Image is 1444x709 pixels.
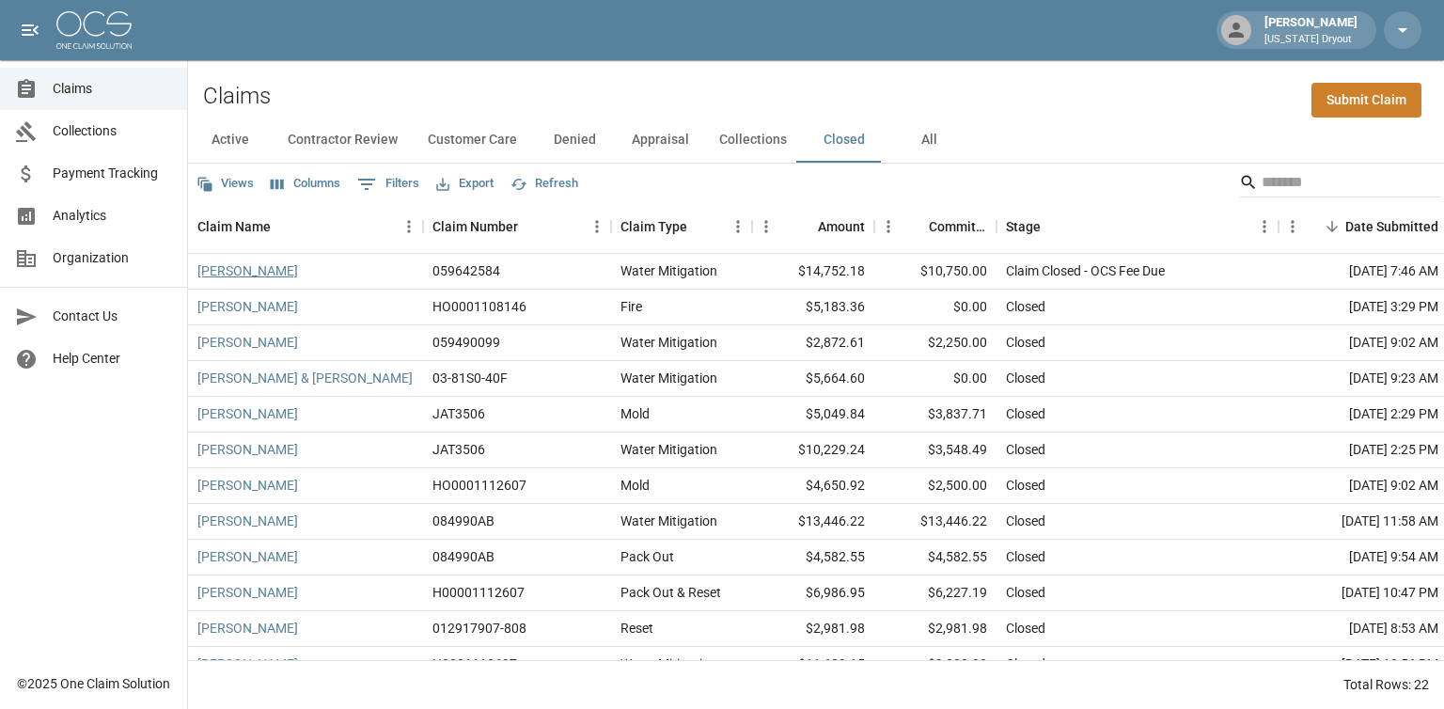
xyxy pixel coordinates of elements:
[432,440,485,459] div: JAT3506
[432,297,526,316] div: HO0001108146
[188,200,423,253] div: Claim Name
[395,213,423,241] button: Menu
[53,248,172,268] span: Organization
[197,476,298,495] a: [PERSON_NAME]
[432,476,526,495] div: HO0001112607
[1006,476,1045,495] div: Closed
[197,583,298,602] a: [PERSON_NAME]
[617,118,704,163] button: Appraisal
[413,118,532,163] button: Customer Care
[1006,547,1045,566] div: Closed
[752,254,874,290] div: $14,752.18
[752,575,874,611] div: $6,986.95
[620,369,717,387] div: Water Mitigation
[874,504,997,540] div: $13,446.22
[432,654,517,673] div: H0001112607
[874,468,997,504] div: $2,500.00
[902,213,929,240] button: Sort
[874,575,997,611] div: $6,227.19
[432,333,500,352] div: 059490099
[56,11,132,49] img: ocs-logo-white-transparent.png
[432,619,526,638] div: 012917907-808
[620,440,717,459] div: Water Mitigation
[997,200,1279,253] div: Stage
[752,325,874,361] div: $2,872.61
[620,654,717,673] div: Water Mitigation
[1250,213,1279,241] button: Menu
[432,169,498,198] button: Export
[1311,83,1421,118] a: Submit Claim
[197,369,413,387] a: [PERSON_NAME] & [PERSON_NAME]
[1006,654,1045,673] div: Closed
[53,307,172,326] span: Contact Us
[874,290,997,325] div: $0.00
[792,213,818,240] button: Sort
[1041,213,1067,240] button: Sort
[620,200,687,253] div: Claim Type
[1279,213,1307,241] button: Menu
[620,261,717,280] div: Water Mitigation
[273,118,413,163] button: Contractor Review
[53,164,172,183] span: Payment Tracking
[432,200,518,253] div: Claim Number
[271,213,297,240] button: Sort
[1006,619,1045,638] div: Closed
[197,333,298,352] a: [PERSON_NAME]
[53,121,172,141] span: Collections
[620,297,642,316] div: Fire
[1264,32,1358,48] p: [US_STATE] Dryout
[432,369,508,387] div: 03-81S0-40F
[874,540,997,575] div: $4,582.55
[1343,675,1429,694] div: Total Rows: 22
[1006,404,1045,423] div: Closed
[724,213,752,241] button: Menu
[704,118,802,163] button: Collections
[752,468,874,504] div: $4,650.92
[432,547,494,566] div: 084990AB
[1257,13,1365,47] div: [PERSON_NAME]
[1006,369,1045,387] div: Closed
[752,504,874,540] div: $13,446.22
[620,333,717,352] div: Water Mitigation
[1345,200,1438,253] div: Date Submitted
[11,11,49,49] button: open drawer
[203,83,271,110] h2: Claims
[197,404,298,423] a: [PERSON_NAME]
[874,200,997,253] div: Committed Amount
[17,674,170,693] div: © 2025 One Claim Solution
[423,200,611,253] div: Claim Number
[197,619,298,638] a: [PERSON_NAME]
[752,647,874,683] div: $11,629.15
[887,118,971,163] button: All
[1006,261,1165,280] div: Claim Closed - OCS Fee Due
[620,512,717,530] div: Water Mitigation
[53,79,172,99] span: Claims
[620,547,674,566] div: Pack Out
[929,200,987,253] div: Committed Amount
[197,440,298,459] a: [PERSON_NAME]
[1319,213,1345,240] button: Sort
[197,261,298,280] a: [PERSON_NAME]
[1239,167,1440,201] div: Search
[432,583,525,602] div: H00001112607
[802,118,887,163] button: Closed
[620,476,650,495] div: Mold
[752,200,874,253] div: Amount
[1006,200,1041,253] div: Stage
[620,583,721,602] div: Pack Out & Reset
[188,118,273,163] button: Active
[874,611,997,647] div: $2,981.98
[188,118,1444,163] div: dynamic tabs
[1006,297,1045,316] div: Closed
[1006,333,1045,352] div: Closed
[1006,583,1045,602] div: Closed
[583,213,611,241] button: Menu
[752,611,874,647] div: $2,981.98
[53,349,172,369] span: Help Center
[874,213,902,241] button: Menu
[874,397,997,433] div: $3,837.71
[620,619,653,638] div: Reset
[197,512,298,530] a: [PERSON_NAME]
[818,200,865,253] div: Amount
[197,297,298,316] a: [PERSON_NAME]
